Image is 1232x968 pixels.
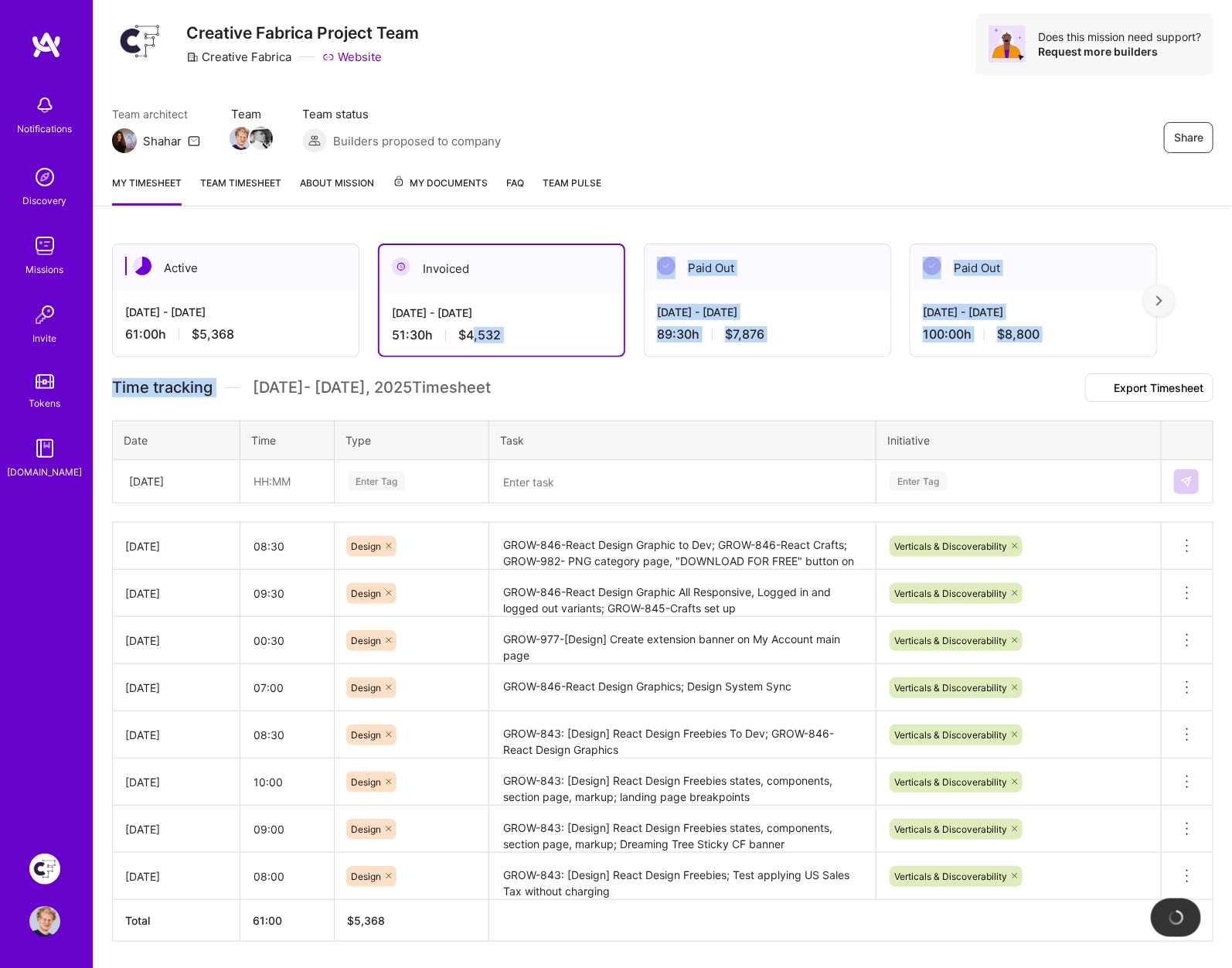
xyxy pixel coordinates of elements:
div: [DATE] [125,680,227,696]
div: Does this mission need support? [1038,29,1201,44]
img: User Avatar [29,906,60,937]
textarea: GROW-843: [Design] React Design Freebies To Dev; GROW-846-React Design Graphics [491,713,874,757]
input: HH:MM [241,461,333,502]
div: 61:00 h [125,326,346,343]
div: [DATE] - [DATE] [923,304,1144,320]
span: $5,368 [192,326,234,343]
div: Active [113,244,359,291]
div: 100:00 h [923,326,1144,343]
a: Team timesheet [200,175,281,206]
img: Avatar [989,26,1026,63]
div: Shahar [143,133,182,149]
span: Verticals & Discoverability [894,823,1007,835]
textarea: GROW-846-React Design Graphics; Design System Sync [491,666,874,710]
div: Enter Tag [890,469,947,493]
span: Verticals & Discoverability [894,635,1007,646]
button: Share [1164,122,1213,153]
img: Team Member Avatar [230,127,253,150]
textarea: GROW-843: [Design] React Design Freebies states, components, section page, markup; landing page b... [491,760,874,804]
img: Paid Out [657,257,676,275]
textarea: GROW-846-React Design Graphic to Dev; GROW-846-React Crafts; GROW-982- PNG category page, "DOWNLO... [491,524,874,568]
a: Team Member Avatar [231,125,251,152]
div: Invite [33,330,57,346]
span: My Documents [393,175,488,192]
i: icon CompanyGray [186,51,199,63]
div: Discovery [23,193,67,209]
div: Tokens [29,395,61,411]
th: Type [335,421,489,460]
div: [DATE] [125,585,227,602]
span: Time tracking [112,378,213,397]
a: Creative Fabrica Project Team [26,854,64,884]
input: HH:MM [241,573,333,614]
button: Export Timesheet [1085,373,1213,402]
input: HH:MM [241,762,333,803]
img: Invite [29,299,60,330]
div: Time [251,432,323,448]
span: Design [351,729,381,741]
a: My timesheet [112,175,182,206]
div: Initiative [887,432,1150,448]
img: logo [31,31,62,59]
div: Enter Tag [348,469,405,493]
th: 61:00 [240,900,335,942]
span: Verticals & Discoverability [894,682,1007,694]
div: [DATE] [125,538,227,554]
img: Paid Out [923,257,941,275]
span: Verticals & Discoverability [894,729,1007,741]
textarea: GROW-843: [Design] React Design Freebies states, components, section page, markup; Dreaming Tree ... [491,807,874,851]
div: 89:30 h [657,326,878,343]
a: Team Member Avatar [251,125,271,152]
i: icon Chevron [213,478,221,486]
div: [DOMAIN_NAME] [8,464,83,480]
img: Team Member Avatar [250,127,273,150]
a: FAQ [506,175,524,206]
div: Request more builders [1038,44,1201,59]
img: Builders proposed to company [302,128,327,153]
span: Verticals & Discoverability [894,588,1007,599]
span: Team Pulse [543,177,601,189]
div: [DATE] [129,473,164,489]
div: [DATE] [125,632,227,649]
div: [DATE] [125,868,227,884]
span: Design [351,588,381,599]
span: Design [351,682,381,694]
span: $7,876 [725,326,764,343]
span: Team architect [112,106,200,122]
span: Builders proposed to company [333,133,501,149]
div: [DATE] [125,727,227,743]
input: HH:MM [241,620,333,661]
div: Invoiced [379,245,624,292]
img: teamwork [29,230,60,261]
span: Design [351,823,381,835]
h3: Creative Fabrica Project Team [186,23,419,43]
input: HH:MM [241,714,333,755]
a: Website [322,49,382,65]
img: discovery [29,162,60,193]
span: Design [351,635,381,646]
a: My Documents [393,175,488,206]
img: Company Logo [112,13,168,69]
input: HH:MM [241,856,333,897]
img: right [1156,295,1162,306]
input: HH:MM [241,526,333,567]
span: Share [1174,130,1203,145]
input: HH:MM [241,809,333,850]
img: bell [29,90,60,121]
a: About Mission [300,175,374,206]
div: Creative Fabrica [186,49,291,65]
span: Verticals & Discoverability [894,540,1007,552]
th: Task [489,421,876,460]
a: Team Pulse [543,175,601,206]
div: 51:30 h [392,327,611,343]
textarea: GROW-977-[Design] Create extension banner on My Account main page [491,619,874,663]
span: $8,800 [997,326,1040,343]
span: Verticals & Discoverability [894,776,1007,788]
span: Design [351,540,381,552]
span: Team status [302,106,501,122]
span: [DATE] - [DATE] , 2025 Timesheet [253,378,491,397]
span: Verticals & Discoverability [894,871,1007,882]
img: Invoiced [392,257,410,276]
textarea: GROW-843: [Design] React Design Freebies; Test applying US Sales Tax without charging [491,854,874,898]
div: Paid Out [910,244,1156,291]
